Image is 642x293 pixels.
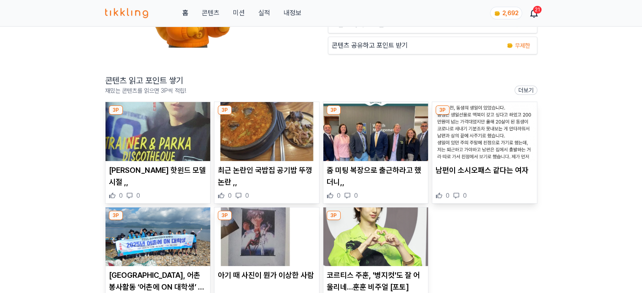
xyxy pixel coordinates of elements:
[201,8,219,18] a: 콘텐츠
[502,10,518,16] span: 2,692
[136,191,140,200] span: 0
[323,207,428,266] img: 코르티스 주훈, '병지컷'도 잘 어울리네…훈훈 비주얼 [포토]
[354,191,358,200] span: 0
[214,207,319,266] img: 아기 때 사진이 뭔가 이상한 사람
[490,7,520,19] a: coin 2,692
[436,164,534,176] p: 남편이 소시오패스 같다는 여자
[218,269,316,281] p: 아기 때 사진이 뭔가 이상한 사람
[446,191,450,200] span: 0
[337,191,341,200] span: 0
[214,102,320,204] div: 3P 최근 논란인 국밥집 공기밥 뚜껑 논란 ,, 최근 논란인 국밥집 공기밥 뚜껑 논란 ,, 0 0
[214,102,319,161] img: 최근 논란인 국밥집 공기밥 뚜껑 논란 ,,
[182,8,188,18] a: 홈
[432,102,537,204] div: 3P 남편이 소시오패스 같다는 여자 남편이 소시오패스 같다는 여자 0 0
[109,105,123,115] div: 3P
[109,211,123,220] div: 3P
[105,86,186,95] p: 재밌는 콘텐츠를 읽으면 3P씩 적립!
[218,211,232,220] div: 3P
[228,191,232,200] span: 0
[105,102,211,204] div: 3P 정우성 핫윈드 모델 시절 ,, [PERSON_NAME] 핫윈드 모델 시절 ,, 0 0
[327,269,425,293] p: 코르티스 주훈, '병지컷'도 잘 어울리네…훈훈 비주얼 [포토]
[109,269,207,293] p: [GEOGRAPHIC_DATA], 어촌 봉사활동 ‘어촌에 ON 대학생’ 성료
[106,102,210,161] img: 정우성 핫윈드 모델 시절 ,,
[533,6,542,13] div: 21
[218,164,316,188] p: 최근 논란인 국밥집 공기밥 뚜껑 논란 ,,
[328,37,537,54] a: 콘텐츠 공유하고 포인트 받기 coin 무제한
[258,8,270,18] a: 실적
[106,207,210,266] img: 어촌어항公 경남센터, 어촌 봉사활동 ‘어촌에 ON 대학생’ 성료
[109,164,207,188] p: [PERSON_NAME] 핫윈드 모델 시절 ,,
[105,8,149,18] img: 티끌링
[436,105,450,115] div: 3P
[327,211,341,220] div: 3P
[327,105,341,115] div: 3P
[463,191,467,200] span: 0
[332,40,408,51] p: 콘텐츠 공유하고 포인트 받기
[233,8,244,18] button: 미션
[105,75,186,86] h2: 콘텐츠 읽고 포인트 쌓기
[323,102,428,161] img: 줌 미팅 복장으로 출근하라고 했더니,,
[515,86,537,95] a: 더보기
[323,102,428,204] div: 3P 줌 미팅 복장으로 출근하라고 했더니,, 줌 미팅 복장으로 출근하라고 했더니,, 0 0
[283,8,301,18] a: 내정보
[327,164,425,188] p: 줌 미팅 복장으로 출근하라고 했더니,,
[119,191,123,200] span: 0
[507,42,513,49] img: coin
[245,191,249,200] span: 0
[432,102,537,161] img: 남편이 소시오패스 같다는 여자
[494,10,501,17] img: coin
[218,105,232,115] div: 3P
[531,8,537,18] a: 21
[515,41,530,50] span: 무제한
